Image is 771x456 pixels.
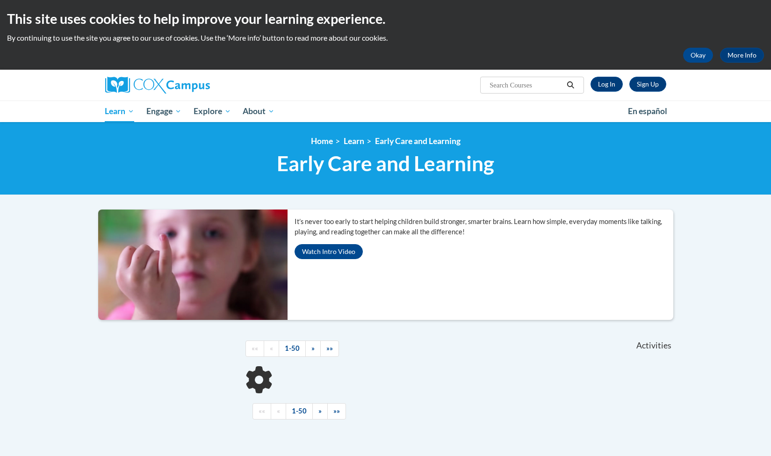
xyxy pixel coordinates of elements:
[259,407,265,415] span: ««
[311,344,315,352] span: »
[194,106,231,117] span: Explore
[146,106,181,117] span: Engage
[563,80,577,91] button: Search
[270,344,273,352] span: «
[187,101,237,122] a: Explore
[279,340,306,357] a: 1-50
[622,101,673,121] a: En español
[591,77,623,92] a: Log In
[344,136,364,146] a: Learn
[318,407,322,415] span: »
[105,77,210,94] img: Cox Campus
[277,407,280,415] span: «
[271,403,286,420] a: Previous
[7,33,764,43] p: By continuing to use the site you agree to our use of cookies. Use the ‘More info’ button to read...
[320,340,339,357] a: End
[312,403,328,420] a: Next
[264,340,279,357] a: Previous
[628,106,667,116] span: En español
[105,106,134,117] span: Learn
[7,9,764,28] h2: This site uses cookies to help improve your learning experience.
[636,340,671,351] span: Activities
[243,106,274,117] span: About
[683,48,713,63] button: Okay
[252,344,258,352] span: ««
[720,48,764,63] a: More Info
[305,340,321,357] a: Next
[311,136,333,146] a: Home
[295,217,673,237] p: It’s never too early to start helping children build stronger, smarter brains. Learn how simple, ...
[333,407,340,415] span: »»
[629,77,666,92] a: Register
[375,136,461,146] a: Early Care and Learning
[237,101,281,122] a: About
[252,403,271,420] a: Begining
[105,77,283,94] a: Cox Campus
[99,101,141,122] a: Learn
[91,101,680,122] div: Main menu
[286,403,313,420] a: 1-50
[245,340,264,357] a: Begining
[140,101,187,122] a: Engage
[327,403,346,420] a: End
[326,344,333,352] span: »»
[295,244,363,259] button: Watch Intro Video
[489,80,563,91] input: Search Courses
[277,151,494,176] span: Early Care and Learning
